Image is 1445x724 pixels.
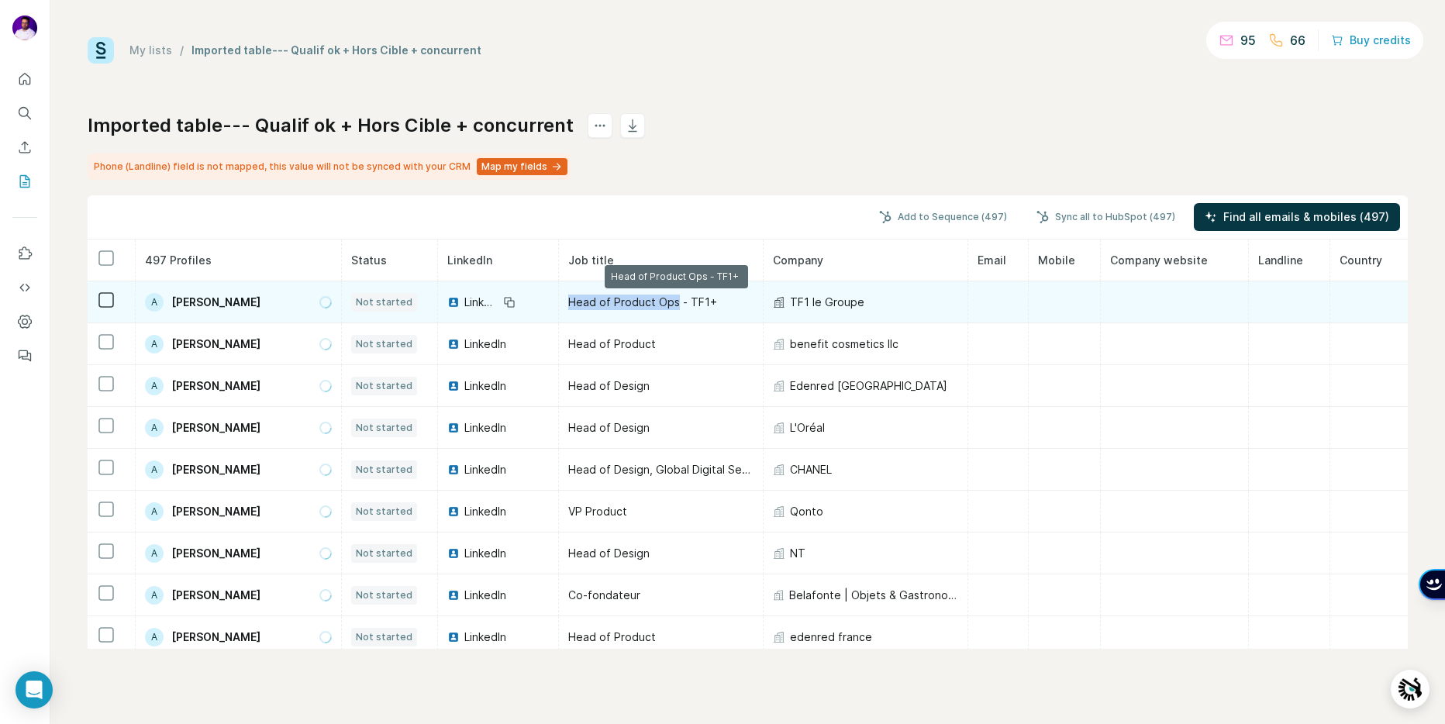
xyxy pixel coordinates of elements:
button: Use Surfe API [12,274,37,302]
img: LinkedIn logo [447,631,460,643]
span: LinkedIn [464,420,506,436]
img: LinkedIn logo [447,296,460,309]
button: Quick start [12,65,37,93]
p: 95 [1240,31,1256,50]
span: LinkedIn [447,253,492,267]
img: LinkedIn logo [447,589,460,602]
span: LinkedIn [464,504,506,519]
img: LinkedIn logo [447,380,460,392]
button: Enrich CSV [12,133,37,161]
span: Not started [356,337,412,351]
div: A [145,586,164,605]
span: LinkedIn [464,546,506,561]
button: Use Surfe on LinkedIn [12,240,37,267]
button: actions [588,113,612,138]
span: Country [1340,253,1382,267]
div: A [145,544,164,563]
div: Open Intercom Messenger [16,671,53,708]
button: My lists [12,167,37,195]
span: Co-fondateur [568,588,640,602]
span: edenred france [790,629,872,645]
div: A [145,502,164,521]
span: [PERSON_NAME] [171,504,260,519]
span: Head of Design [568,421,650,434]
span: [PERSON_NAME] [171,629,260,645]
span: Company website [1110,253,1208,267]
div: A [145,628,164,646]
div: A [145,460,164,479]
span: Company [773,253,823,267]
button: Dashboard [12,308,37,336]
span: Belafonte | Objets & Gastronomie [789,588,958,603]
span: Not started [356,505,412,519]
img: LinkedIn logo [447,505,460,518]
button: Add to Sequence (497) [868,205,1018,229]
span: benefit cosmetics llc [790,336,898,352]
span: CHANEL [790,462,832,477]
div: A [145,335,164,353]
span: L'Oréal [790,420,825,436]
div: Phone (Landline) field is not mapped, this value will not be synced with your CRM [88,153,571,180]
span: Head of Product Ops - TF1+ [568,295,717,309]
span: LinkedIn [464,462,506,477]
span: [PERSON_NAME] [171,378,260,394]
span: Not started [356,588,412,602]
span: Not started [356,463,412,477]
span: Head of Design [568,379,650,392]
span: Email [978,253,1006,267]
span: Mobile [1038,253,1075,267]
button: Map my fields [477,158,567,175]
img: LinkedIn logo [447,464,460,476]
span: Landline [1258,253,1303,267]
span: Not started [356,295,412,309]
span: Not started [356,630,412,644]
button: Search [12,99,37,127]
img: LinkedIn logo [447,422,460,434]
li: / [180,43,184,58]
span: 497 Profiles [145,253,212,267]
h1: Imported table--- Qualif ok + Hors Cible + concurrent [88,113,574,138]
span: [PERSON_NAME] [171,546,260,561]
button: Feedback [12,342,37,370]
span: [PERSON_NAME] [171,462,260,477]
span: Edenred [GEOGRAPHIC_DATA] [790,378,947,394]
span: LinkedIn [464,588,506,603]
span: VP Product [568,505,627,518]
img: Avatar [12,16,37,40]
span: Job title [568,253,614,267]
span: Head of Design, Global Digital Services [568,463,773,476]
span: Find all emails & mobiles (497) [1223,209,1389,225]
span: NT [790,546,805,561]
span: [PERSON_NAME] [171,336,260,352]
button: Buy credits [1331,29,1411,51]
span: Qonto [790,504,823,519]
span: LinkedIn [464,295,498,310]
span: Not started [356,546,412,560]
span: Not started [356,421,412,435]
span: Head of Product [568,630,656,643]
p: 66 [1290,31,1305,50]
div: A [145,377,164,395]
span: LinkedIn [464,336,506,352]
img: Surfe Logo [88,37,114,64]
span: TF1 le Groupe [790,295,864,310]
span: Head of Product [568,337,656,350]
div: A [145,419,164,437]
span: LinkedIn [464,629,506,645]
span: [PERSON_NAME] [171,588,260,603]
img: LinkedIn logo [447,547,460,560]
button: Sync all to HubSpot (497) [1026,205,1186,229]
button: Find all emails & mobiles (497) [1194,203,1400,231]
span: Status [351,253,387,267]
img: LinkedIn logo [447,338,460,350]
span: LinkedIn [464,378,506,394]
span: Not started [356,379,412,393]
a: My lists [129,43,172,57]
span: [PERSON_NAME] [171,420,260,436]
span: [PERSON_NAME] [171,295,260,310]
div: Imported table--- Qualif ok + Hors Cible + concurrent [191,43,481,58]
div: A [145,293,164,312]
span: Head of Design [568,546,650,560]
